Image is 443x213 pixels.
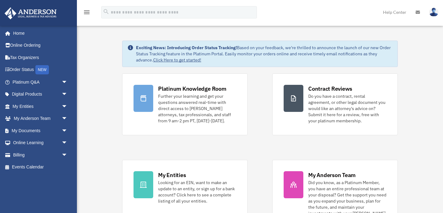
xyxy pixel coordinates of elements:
a: Home [4,27,74,39]
div: Do you have a contract, rental agreement, or other legal document you would like an attorney's ad... [308,93,386,124]
a: Platinum Q&Aarrow_drop_down [4,76,77,88]
div: Platinum Knowledge Room [158,85,226,93]
div: Further your learning and get your questions answered real-time with direct access to [PERSON_NAM... [158,93,236,124]
strong: Exciting News: Introducing Order Status Tracking! [136,45,237,50]
span: arrow_drop_down [62,88,74,101]
span: arrow_drop_down [62,137,74,149]
a: Platinum Knowledge Room Further your learning and get your questions answered real-time with dire... [122,73,248,135]
a: My Anderson Teamarrow_drop_down [4,112,77,125]
a: menu [83,11,90,16]
a: Billingarrow_drop_down [4,149,77,161]
a: Online Learningarrow_drop_down [4,137,77,149]
img: User Pic [429,8,438,17]
a: Click Here to get started! [153,57,201,63]
div: My Anderson Team [308,171,356,179]
div: Based on your feedback, we're thrilled to announce the launch of our new Order Status Tracking fe... [136,45,393,63]
i: search [103,8,110,15]
a: Events Calendar [4,161,77,173]
span: arrow_drop_down [62,124,74,137]
a: My Entitiesarrow_drop_down [4,100,77,112]
div: Looking for an EIN, want to make an update to an entity, or sign up for a bank account? Click her... [158,179,236,204]
img: Anderson Advisors Platinum Portal [3,7,58,19]
span: arrow_drop_down [62,112,74,125]
i: menu [83,9,90,16]
a: Digital Productsarrow_drop_down [4,88,77,101]
a: Online Ordering [4,39,77,52]
a: My Documentsarrow_drop_down [4,124,77,137]
span: arrow_drop_down [62,149,74,161]
div: Contract Reviews [308,85,352,93]
span: arrow_drop_down [62,76,74,89]
div: My Entities [158,171,186,179]
a: Contract Reviews Do you have a contract, rental agreement, or other legal document you would like... [272,73,398,135]
a: Order StatusNEW [4,64,77,76]
span: arrow_drop_down [62,100,74,113]
div: NEW [35,65,49,74]
a: Tax Organizers [4,51,77,64]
